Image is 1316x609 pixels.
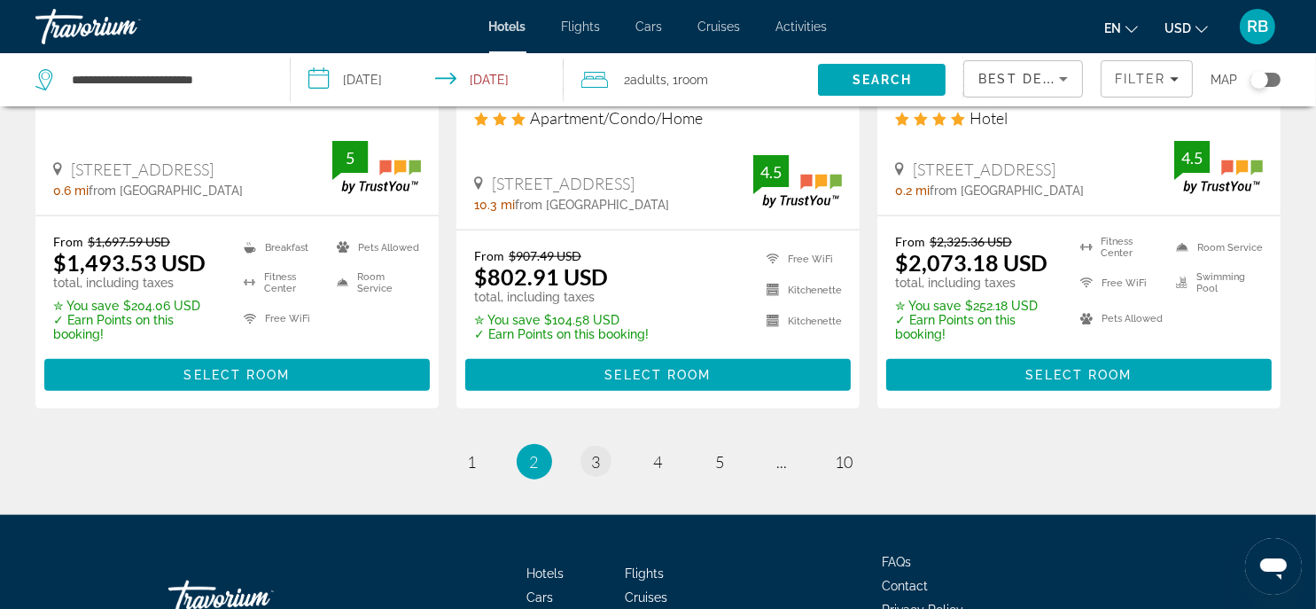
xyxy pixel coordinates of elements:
[564,53,819,106] button: Travelers: 2 adults, 0 children
[636,20,663,34] a: Cars
[1101,60,1193,98] button: Filters
[895,183,930,198] span: 0.2 mi
[895,299,1058,313] p: $252.18 USD
[882,579,928,593] a: Contact
[328,269,421,296] li: Room Service
[53,234,83,249] span: From
[526,590,553,605] a: Cars
[474,327,649,341] p: ✓ Earn Points on this booking!
[666,67,708,92] span: , 1
[474,313,649,327] p: $104.58 USD
[1071,234,1167,261] li: Fitness Center
[530,108,703,128] span: Apartment/Condo/Home
[526,566,564,581] a: Hotels
[489,20,526,34] a: Hotels
[89,183,243,198] span: from [GEOGRAPHIC_DATA]
[1211,67,1237,92] span: Map
[235,234,328,261] li: Breakfast
[53,276,222,290] p: total, including taxes
[1071,269,1167,296] li: Free WiFi
[562,20,601,34] a: Flights
[235,306,328,332] li: Free WiFi
[969,108,1008,128] span: Hotel
[1164,15,1208,41] button: Change currency
[53,249,206,276] ins: $1,493.53 USD
[1071,306,1167,332] li: Pets Allowed
[678,73,708,87] span: Room
[698,20,741,34] a: Cruises
[465,359,851,391] button: Select Room
[235,269,328,296] li: Fitness Center
[474,248,504,263] span: From
[886,359,1272,391] button: Select Room
[1025,368,1132,382] span: Select Room
[630,73,666,87] span: Adults
[895,249,1047,276] ins: $2,073.18 USD
[836,452,853,472] span: 10
[1115,72,1165,86] span: Filter
[1167,234,1263,261] li: Room Service
[53,183,89,198] span: 0.6 mi
[895,299,961,313] span: ✮ You save
[35,4,213,50] a: Travorium
[71,160,214,179] span: [STREET_ADDRESS]
[332,147,368,168] div: 5
[753,155,842,207] img: TrustYou guest rating badge
[818,64,946,96] button: Search
[716,452,725,472] span: 5
[328,234,421,261] li: Pets Allowed
[70,66,263,93] input: Search hotel destination
[1247,18,1268,35] span: RB
[474,108,842,128] div: 3 star Apartment
[895,313,1058,341] p: ✓ Earn Points on this booking!
[592,452,601,472] span: 3
[1237,72,1281,88] button: Toggle map
[492,174,635,193] span: [STREET_ADDRESS]
[930,183,1084,198] span: from [GEOGRAPHIC_DATA]
[895,234,925,249] span: From
[465,363,851,382] a: Select Room
[654,452,663,472] span: 4
[978,68,1068,90] mat-select: Sort by
[1104,21,1121,35] span: en
[978,72,1071,86] span: Best Deals
[1174,147,1210,168] div: 4.5
[1234,8,1281,45] button: User Menu
[1167,269,1263,296] li: Swimming Pool
[758,279,842,301] li: Kitchenette
[53,313,222,341] p: ✓ Earn Points on this booking!
[530,452,539,472] span: 2
[895,108,1263,128] div: 4 star Hotel
[88,234,170,249] del: $1,697.59 USD
[53,299,222,313] p: $204.06 USD
[625,566,664,581] a: Flights
[882,555,911,569] a: FAQs
[777,452,788,472] span: ...
[474,198,515,212] span: 10.3 mi
[509,248,581,263] del: $907.49 USD
[776,20,828,34] a: Activities
[913,160,1055,179] span: [STREET_ADDRESS]
[624,67,666,92] span: 2
[1104,15,1138,41] button: Change language
[474,313,540,327] span: ✮ You save
[53,299,119,313] span: ✮ You save
[332,141,421,193] img: TrustYou guest rating badge
[930,234,1012,249] del: $2,325.36 USD
[625,590,667,605] a: Cruises
[44,363,430,382] a: Select Room
[35,444,1281,480] nav: Pagination
[1174,141,1263,193] img: TrustYou guest rating badge
[895,276,1058,290] p: total, including taxes
[515,198,669,212] span: from [GEOGRAPHIC_DATA]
